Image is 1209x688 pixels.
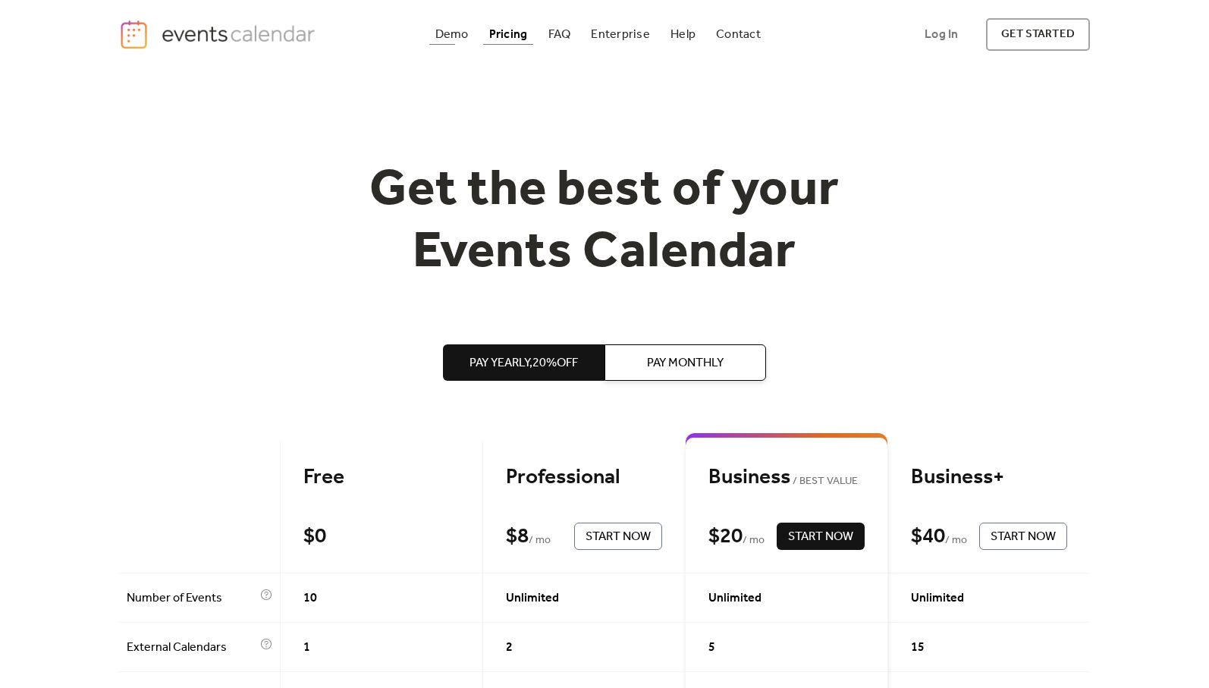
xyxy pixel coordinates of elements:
[548,30,571,39] div: FAQ
[542,24,577,45] a: FAQ
[664,24,702,45] a: Help
[586,528,651,546] span: Start Now
[303,639,310,657] span: 1
[574,523,662,550] button: Start Now
[647,354,724,372] span: Pay Monthly
[708,639,715,657] span: 5
[788,528,853,546] span: Start Now
[708,589,762,608] span: Unlimited
[127,639,256,657] span: External Calendars
[911,464,1067,491] div: Business+
[303,523,326,550] div: $ 0
[529,532,551,550] span: / mo
[506,589,559,608] span: Unlimited
[911,639,925,657] span: 15
[483,24,534,45] a: Pricing
[710,24,767,45] a: Contact
[435,30,469,39] div: Demo
[911,589,964,608] span: Unlimited
[585,24,655,45] a: Enterprise
[945,532,967,550] span: / mo
[911,523,945,550] div: $ 40
[303,464,460,491] div: Free
[790,473,858,491] span: BEST VALUE
[506,464,662,491] div: Professional
[506,639,513,657] span: 2
[708,523,743,550] div: $ 20
[743,532,765,550] span: / mo
[591,30,649,39] div: Enterprise
[303,589,317,608] span: 10
[443,344,604,381] button: Pay Yearly,20%off
[777,523,865,550] button: Start Now
[127,589,256,608] span: Number of Events
[716,30,761,39] div: Contact
[670,30,696,39] div: Help
[429,24,475,45] a: Demo
[909,18,973,51] a: Log In
[506,523,529,550] div: $ 8
[991,528,1056,546] span: Start Now
[979,523,1067,550] button: Start Now
[119,19,319,50] a: home
[604,344,766,381] button: Pay Monthly
[469,354,578,372] span: Pay Yearly, 20% off
[489,30,528,39] div: Pricing
[708,464,865,491] div: Business
[986,18,1090,51] a: get started
[313,160,896,284] h1: Get the best of your Events Calendar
